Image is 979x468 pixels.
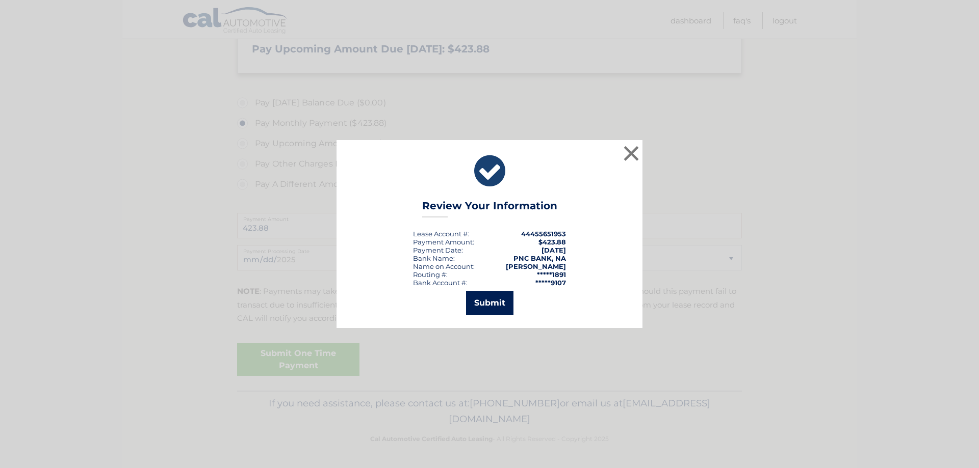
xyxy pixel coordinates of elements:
[542,246,566,254] span: [DATE]
[413,279,468,287] div: Bank Account #:
[413,270,448,279] div: Routing #:
[466,291,513,315] button: Submit
[521,230,566,238] strong: 44455651953
[413,254,455,262] div: Bank Name:
[538,238,566,246] span: $423.88
[413,262,475,270] div: Name on Account:
[413,246,461,254] span: Payment Date
[413,238,474,246] div: Payment Amount:
[506,262,566,270] strong: [PERSON_NAME]
[413,246,463,254] div: :
[621,143,641,163] button: ×
[422,200,557,217] h3: Review Your Information
[413,230,469,238] div: Lease Account #:
[513,254,566,262] strong: PNC BANK, NA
